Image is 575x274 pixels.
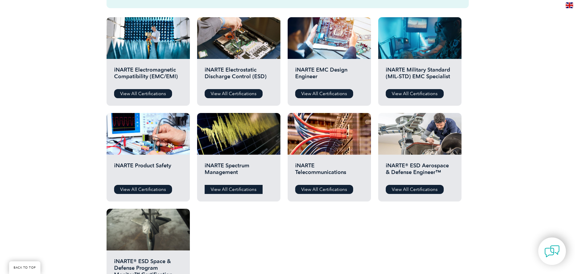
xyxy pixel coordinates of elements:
[205,89,263,98] a: View All Certifications
[386,66,454,85] h2: iNARTE Military Standard (MIL-STD) EMC Specialist
[205,185,263,194] a: View All Certifications
[295,66,363,85] h2: iNARTE EMC Design Engineer
[205,162,273,180] h2: iNARTE Spectrum Management
[545,244,560,259] img: contact-chat.png
[386,89,444,98] a: View All Certifications
[386,162,454,180] h2: iNARTE® ESD Aerospace & Defense Engineer™
[9,261,40,274] a: BACK TO TOP
[566,2,573,8] img: en
[114,89,172,98] a: View All Certifications
[295,162,363,180] h2: iNARTE Telecommunications
[295,89,353,98] a: View All Certifications
[114,66,182,85] h2: iNARTE Electromagnetic Compatibility (EMC/EMI)
[114,162,182,180] h2: iNARTE Product Safety
[295,185,353,194] a: View All Certifications
[114,185,172,194] a: View All Certifications
[386,185,444,194] a: View All Certifications
[205,66,273,85] h2: iNARTE Electrostatic Discharge Control (ESD)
